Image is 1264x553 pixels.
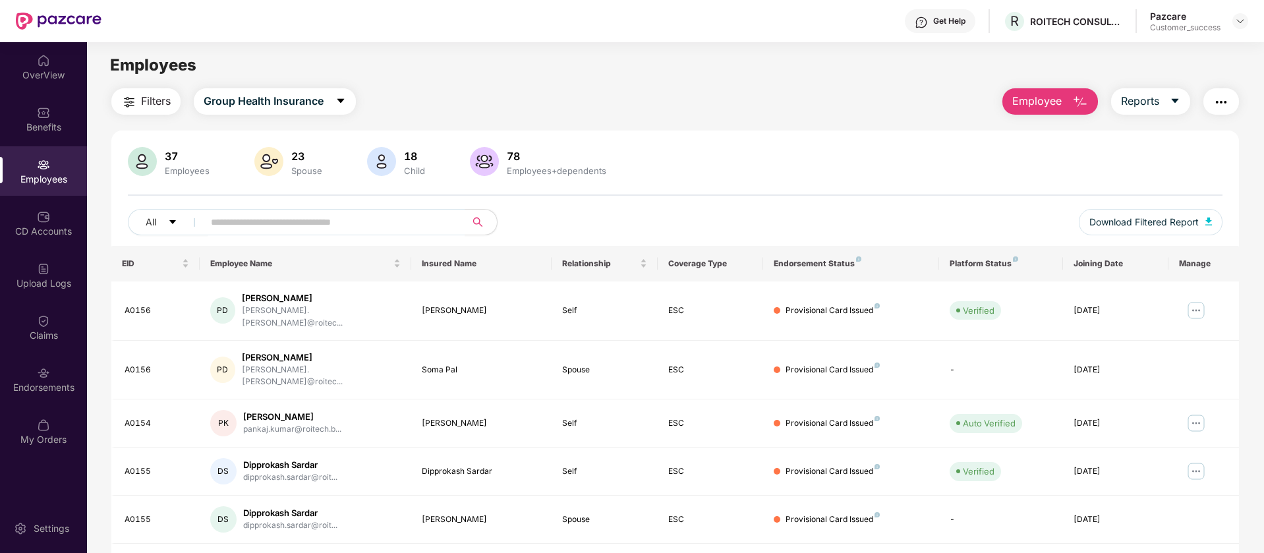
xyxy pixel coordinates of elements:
[875,363,880,368] img: svg+xml;base64,PHN2ZyB4bWxucz0iaHR0cDovL3d3dy53My5vcmcvMjAwMC9zdmciIHdpZHRoPSI4IiBoZWlnaHQ9IjgiIH...
[1013,256,1018,262] img: svg+xml;base64,PHN2ZyB4bWxucz0iaHR0cDovL3d3dy53My5vcmcvMjAwMC9zdmciIHdpZHRoPSI4IiBoZWlnaHQ9IjgiIH...
[668,513,753,526] div: ESC
[111,88,181,115] button: Filters
[875,303,880,308] img: svg+xml;base64,PHN2ZyB4bWxucz0iaHR0cDovL3d3dy53My5vcmcvMjAwMC9zdmciIHdpZHRoPSI4IiBoZWlnaHQ9IjgiIH...
[668,364,753,376] div: ESC
[1074,364,1158,376] div: [DATE]
[552,246,657,281] th: Relationship
[1012,93,1062,109] span: Employee
[37,106,50,119] img: svg+xml;base64,PHN2ZyBpZD0iQmVuZWZpdHMiIHhtbG5zPSJodHRwOi8vd3d3LnczLm9yZy8yMDAwL3N2ZyIgd2lkdGg9Ij...
[1079,209,1222,235] button: Download Filtered Report
[786,465,880,478] div: Provisional Card Issued
[1186,413,1207,434] img: manageButton
[401,150,428,163] div: 18
[242,351,401,364] div: [PERSON_NAME]
[125,513,189,526] div: A0155
[1002,88,1098,115] button: Employee
[504,165,609,176] div: Employees+dependents
[1170,96,1180,107] span: caret-down
[1168,246,1239,281] th: Manage
[401,165,428,176] div: Child
[37,158,50,171] img: svg+xml;base64,PHN2ZyBpZD0iRW1wbG95ZWVzIiB4bWxucz0iaHR0cDovL3d3dy53My5vcmcvMjAwMC9zdmciIHdpZHRoPS...
[37,419,50,432] img: svg+xml;base64,PHN2ZyBpZD0iTXlfT3JkZXJzIiBkYXRhLW5hbWU9Ik15IE9yZGVycyIgeG1sbnM9Imh0dHA6Ly93d3cudz...
[786,305,880,317] div: Provisional Card Issued
[1010,13,1019,29] span: R
[243,411,341,423] div: [PERSON_NAME]
[125,465,189,478] div: A0155
[194,88,356,115] button: Group Health Insurancecaret-down
[915,16,928,29] img: svg+xml;base64,PHN2ZyBpZD0iSGVscC0zMngzMiIgeG1sbnM9Imh0dHA6Ly93d3cudzMub3JnLzIwMDAvc3ZnIiB3aWR0aD...
[1121,93,1159,109] span: Reports
[168,218,177,228] span: caret-down
[422,417,542,430] div: [PERSON_NAME]
[200,246,411,281] th: Employee Name
[1074,417,1158,430] div: [DATE]
[1063,246,1168,281] th: Joining Date
[210,258,391,269] span: Employee Name
[110,55,196,74] span: Employees
[162,150,212,163] div: 37
[210,297,235,324] div: PD
[668,465,753,478] div: ESC
[254,147,283,176] img: svg+xml;base64,PHN2ZyB4bWxucz0iaHR0cDovL3d3dy53My5vcmcvMjAwMC9zdmciIHhtbG5zOnhsaW5rPSJodHRwOi8vd3...
[243,519,337,532] div: dipprokash.sardar@roit...
[562,465,646,478] div: Self
[16,13,101,30] img: New Pazcare Logo
[210,410,237,436] div: PK
[504,150,609,163] div: 78
[1111,88,1190,115] button: Reportscaret-down
[465,217,490,227] span: search
[1235,16,1246,26] img: svg+xml;base64,PHN2ZyBpZD0iRHJvcGRvd24tMzJ4MzIiIHhtbG5zPSJodHRwOi8vd3d3LnczLm9yZy8yMDAwL3N2ZyIgd2...
[242,364,401,389] div: [PERSON_NAME].[PERSON_NAME]@roitec...
[37,262,50,276] img: svg+xml;base64,PHN2ZyBpZD0iVXBsb2FkX0xvZ3MiIGRhdGEtbmFtZT0iVXBsb2FkIExvZ3MiIHhtbG5zPSJodHRwOi8vd3...
[668,305,753,317] div: ESC
[786,513,880,526] div: Provisional Card Issued
[1089,215,1199,229] span: Download Filtered Report
[963,417,1016,430] div: Auto Verified
[963,465,994,478] div: Verified
[1030,15,1122,28] div: ROITECH CONSULTING PRIVATE LIMITED
[242,305,401,330] div: [PERSON_NAME].[PERSON_NAME]@roitec...
[875,464,880,469] img: svg+xml;base64,PHN2ZyB4bWxucz0iaHR0cDovL3d3dy53My5vcmcvMjAwMC9zdmciIHdpZHRoPSI4IiBoZWlnaHQ9IjgiIH...
[933,16,965,26] div: Get Help
[121,94,137,110] img: svg+xml;base64,PHN2ZyB4bWxucz0iaHR0cDovL3d3dy53My5vcmcvMjAwMC9zdmciIHdpZHRoPSIyNCIgaGVpZ2h0PSIyNC...
[562,364,646,376] div: Spouse
[204,93,324,109] span: Group Health Insurance
[1072,94,1088,110] img: svg+xml;base64,PHN2ZyB4bWxucz0iaHR0cDovL3d3dy53My5vcmcvMjAwMC9zdmciIHhtbG5zOnhsaW5rPSJodHRwOi8vd3...
[1186,461,1207,482] img: manageButton
[162,165,212,176] div: Employees
[562,417,646,430] div: Self
[37,366,50,380] img: svg+xml;base64,PHN2ZyBpZD0iRW5kb3JzZW1lbnRzIiB4bWxucz0iaHR0cDovL3d3dy53My5vcmcvMjAwMC9zdmciIHdpZH...
[37,210,50,223] img: svg+xml;base64,PHN2ZyBpZD0iQ0RfQWNjb3VudHMiIGRhdGEtbmFtZT0iQ0QgQWNjb3VudHMiIHhtbG5zPSJodHRwOi8vd3...
[243,423,341,436] div: pankaj.kumar@roitech.b...
[122,258,179,269] span: EID
[950,258,1052,269] div: Platform Status
[1074,465,1158,478] div: [DATE]
[37,54,50,67] img: svg+xml;base64,PHN2ZyBpZD0iSG9tZSIgeG1sbnM9Imh0dHA6Ly93d3cudzMub3JnLzIwMDAvc3ZnIiB3aWR0aD0iMjAiIG...
[125,364,189,376] div: A0156
[1074,513,1158,526] div: [DATE]
[210,506,237,533] div: DS
[411,246,552,281] th: Insured Name
[562,305,646,317] div: Self
[963,304,994,317] div: Verified
[125,417,189,430] div: A0154
[14,522,27,535] img: svg+xml;base64,PHN2ZyBpZD0iU2V0dGluZy0yMHgyMCIgeG1sbnM9Imh0dHA6Ly93d3cudzMub3JnLzIwMDAvc3ZnIiB3aW...
[1074,305,1158,317] div: [DATE]
[1150,22,1221,33] div: Customer_success
[125,305,189,317] div: A0156
[562,258,637,269] span: Relationship
[289,165,325,176] div: Spouse
[1186,300,1207,321] img: manageButton
[668,417,753,430] div: ESC
[128,209,208,235] button: Allcaret-down
[774,258,929,269] div: Endorsement Status
[111,246,200,281] th: EID
[786,417,880,430] div: Provisional Card Issued
[141,93,171,109] span: Filters
[367,147,396,176] img: svg+xml;base64,PHN2ZyB4bWxucz0iaHR0cDovL3d3dy53My5vcmcvMjAwMC9zdmciIHhtbG5zOnhsaW5rPSJodHRwOi8vd3...
[875,512,880,517] img: svg+xml;base64,PHN2ZyB4bWxucz0iaHR0cDovL3d3dy53My5vcmcvMjAwMC9zdmciIHdpZHRoPSI4IiBoZWlnaHQ9IjgiIH...
[146,215,156,229] span: All
[1150,10,1221,22] div: Pazcare
[939,341,1062,400] td: -
[422,364,542,376] div: Soma Pal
